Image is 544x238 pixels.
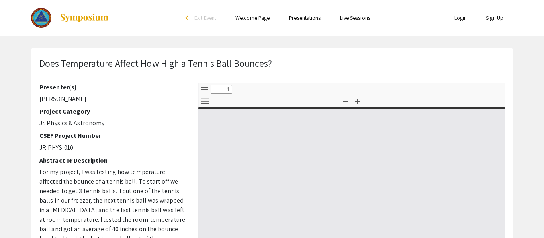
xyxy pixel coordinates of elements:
input: Page [211,85,232,94]
h2: Project Category [39,108,186,115]
h2: Presenter(s) [39,83,186,91]
p: Does Temperature Affect How High a Tennis Ball Bounces? [39,56,272,70]
a: Live Sessions [340,14,370,21]
span: Exit Event [194,14,216,21]
p: JR-PHYS-010 [39,143,186,153]
a: The 2023 Colorado Science & Engineering Fair [31,8,109,28]
div: arrow_back_ios [186,15,190,20]
button: Zoom Out [339,95,352,107]
a: Sign Up [486,14,503,21]
h2: Abstract or Description [39,157,186,164]
p: [PERSON_NAME] [39,94,186,104]
p: Jr. Physics & Astronomy [39,118,186,128]
a: Welcome Page [235,14,270,21]
a: Login [454,14,467,21]
button: Toggle Sidebar [198,83,211,95]
img: Symposium by ForagerOne [59,13,109,23]
button: Zoom In [351,95,364,107]
img: The 2023 Colorado Science & Engineering Fair [31,8,51,28]
h2: CSEF Project Number [39,132,186,139]
a: Presentations [289,14,321,21]
button: Tools [198,95,211,107]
